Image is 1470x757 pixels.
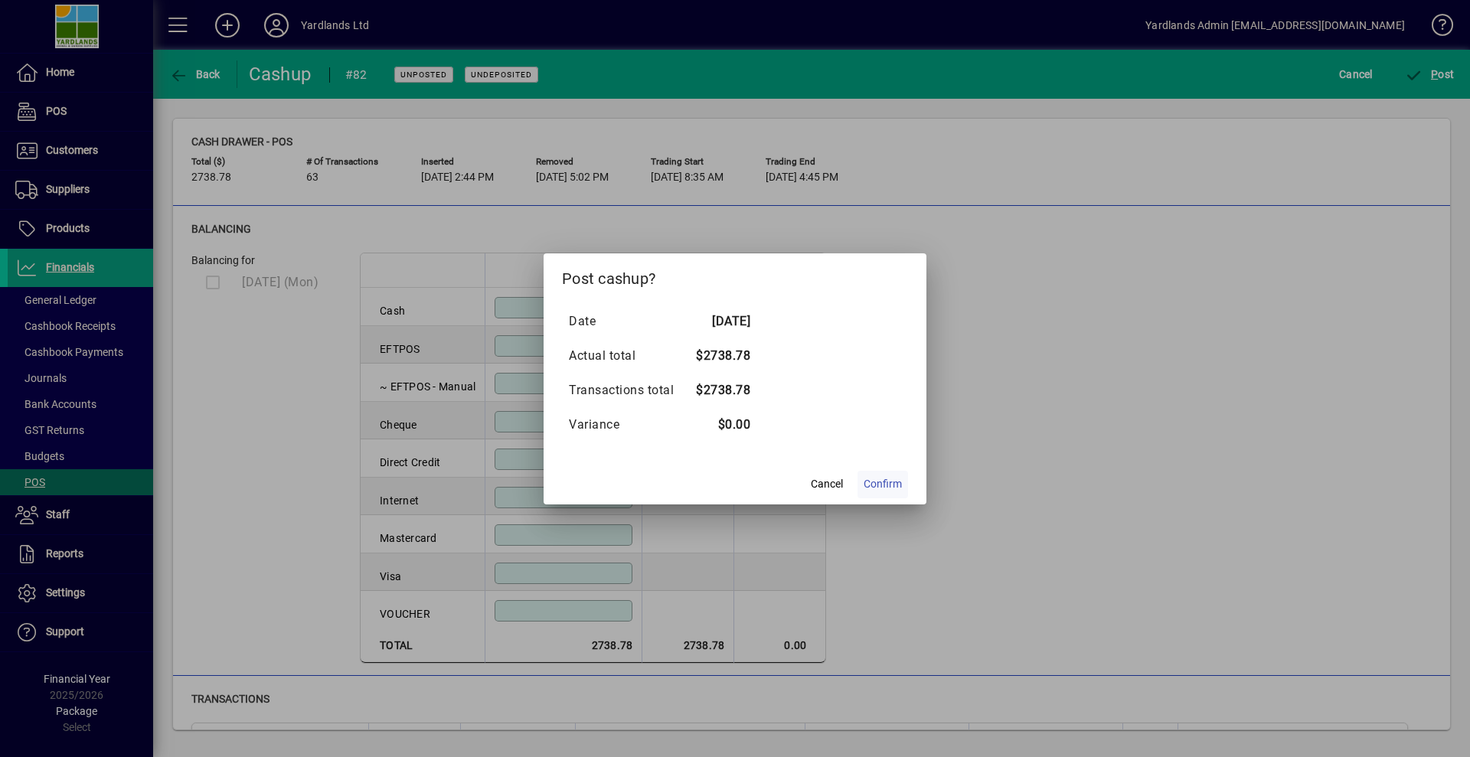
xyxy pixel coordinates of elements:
[568,305,689,339] td: Date
[811,476,843,492] span: Cancel
[864,476,902,492] span: Confirm
[802,471,851,498] button: Cancel
[568,374,689,408] td: Transactions total
[689,339,750,374] td: $2738.78
[689,408,750,442] td: $0.00
[568,339,689,374] td: Actual total
[544,253,926,298] h2: Post cashup?
[568,408,689,442] td: Variance
[857,471,908,498] button: Confirm
[689,305,750,339] td: [DATE]
[689,374,750,408] td: $2738.78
